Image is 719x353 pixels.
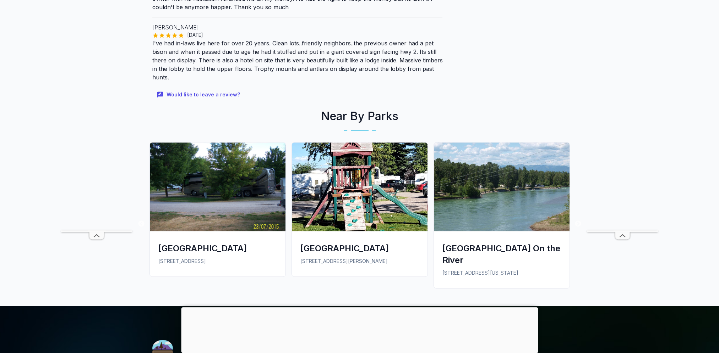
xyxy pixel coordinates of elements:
[61,18,132,230] iframe: Advertisement
[431,142,573,294] a: Spruce Park On the River[GEOGRAPHIC_DATA] On the River[STREET_ADDRESS][US_STATE]
[152,23,443,32] p: [PERSON_NAME]
[152,39,443,82] p: I've had in-laws live here for over 20 years. Clean lots..friendly neighbors..the previous owner ...
[434,142,570,231] img: Spruce Park On the River
[150,142,285,231] img: Three Bears RV Park
[289,142,431,282] a: Glacier Pines RV Park[GEOGRAPHIC_DATA][STREET_ADDRESS][PERSON_NAME]
[300,242,419,254] div: [GEOGRAPHIC_DATA]
[181,307,538,351] iframe: Advertisement
[292,142,427,231] img: Glacier Pines RV Park
[138,220,145,228] button: Previous
[184,32,206,39] span: [DATE]
[300,257,419,265] p: [STREET_ADDRESS][PERSON_NAME]
[587,18,658,230] iframe: Advertisement
[442,269,561,277] p: [STREET_ADDRESS][US_STATE]
[442,242,561,266] div: [GEOGRAPHIC_DATA] On the River
[158,257,277,265] p: [STREET_ADDRESS]
[147,108,573,125] h2: Near By Parks
[574,220,582,228] button: Next
[158,242,277,254] div: [GEOGRAPHIC_DATA]
[147,142,289,282] a: Three Bears RV Park[GEOGRAPHIC_DATA][STREET_ADDRESS]
[152,87,246,102] button: Would like to leave a review?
